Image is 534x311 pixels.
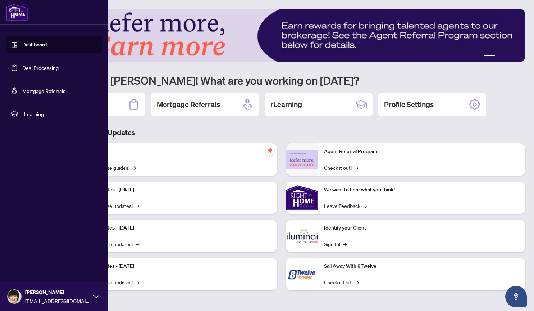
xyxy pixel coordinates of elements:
span: → [136,278,139,286]
a: Sign In!→ [324,240,347,248]
a: Check it out!→ [324,164,358,172]
span: → [355,278,359,286]
a: Dashboard [22,41,47,48]
button: 5 [515,55,518,58]
p: We want to hear what you think! [324,186,520,194]
span: [PERSON_NAME] [25,288,90,296]
span: rLearning [22,110,97,118]
p: Sail Away With 8Twelve [324,262,520,270]
img: logo [6,4,28,21]
p: Platform Updates - [DATE] [76,186,271,194]
img: We want to hear what you think! [286,182,318,214]
span: pushpin [266,146,274,155]
img: Slide 0 [37,9,525,62]
span: → [132,164,136,172]
p: Platform Updates - [DATE] [76,262,271,270]
p: Self-Help [76,148,271,156]
a: Deal Processing [22,65,59,71]
h2: rLearning [270,99,302,110]
button: Open asap [505,286,527,307]
h2: Profile Settings [384,99,434,110]
button: 1 [484,55,495,58]
span: → [355,164,358,172]
p: Identify your Client [324,224,520,232]
span: → [136,202,139,210]
span: → [343,240,347,248]
button: 4 [510,55,512,58]
a: Leave Feedback→ [324,202,367,210]
img: Identify your Client [286,220,318,252]
p: Platform Updates - [DATE] [76,224,271,232]
a: Mortgage Referrals [22,88,65,94]
h1: Welcome back [PERSON_NAME]! What are you working on [DATE]? [37,74,525,87]
button: 3 [504,55,507,58]
span: → [363,202,367,210]
h2: Mortgage Referrals [157,99,220,110]
h3: Brokerage & Industry Updates [37,128,525,138]
button: 2 [498,55,501,58]
span: → [136,240,139,248]
a: Check it Out!→ [324,278,359,286]
img: Sail Away With 8Twelve [286,258,318,290]
span: [EMAIL_ADDRESS][DOMAIN_NAME] [25,297,90,305]
img: Agent Referral Program [286,150,318,170]
img: Profile Icon [8,290,21,303]
p: Agent Referral Program [324,148,520,156]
